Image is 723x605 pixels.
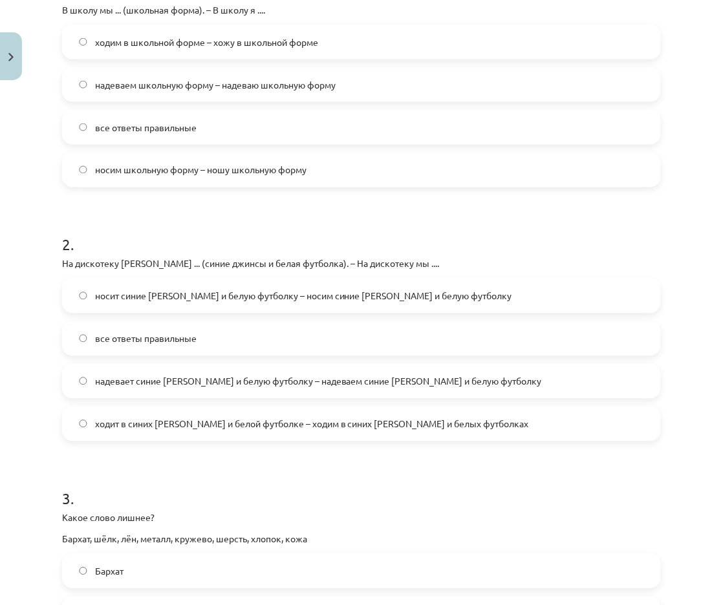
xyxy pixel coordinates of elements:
input: все ответы правильные [79,335,87,343]
h1: 2 . [62,213,661,253]
p: На дискотеку [PERSON_NAME] ... (синие джинсы и белая футболка). – На дискотеку мы .... [62,257,661,271]
img: icon-close-lesson-0947bae3869378f0d4975bcd49f059093ad1ed9edebbc8119c70593378902aed.svg [8,53,14,61]
input: носит синие [PERSON_NAME] и белую футболку – носим синие [PERSON_NAME] и белую футболку [79,292,87,301]
input: ходим в школьной форме – хожу в школьной форме [79,38,87,47]
span: надеваем школьную форму – надеваю школьную форму [95,78,336,92]
p: В школу мы ... (школьная форма). – В школу я .... [62,3,661,17]
input: надевает синие [PERSON_NAME] и белую футболку – надеваем синие [PERSON_NAME] и белую футболку [79,377,87,386]
input: носим школьную форму – ношу школьную форму [79,166,87,175]
input: надеваем школьную форму – надеваю школьную форму [79,81,87,89]
p: Бархат, шёлк, лён, металл, кружево, шерсть, хлопок, кожа [62,533,661,546]
span: ходим в школьной форме – хожу в школьной форме [95,36,318,49]
span: все ответы правильные [95,332,197,346]
span: все ответы правильные [95,121,197,134]
input: ходит в синих [PERSON_NAME] и белой футболке – ходим в синих [PERSON_NAME] и белых футболках [79,420,87,429]
input: Бархат [79,568,87,576]
span: ходит в синих [PERSON_NAME] и белой футболке – ходим в синих [PERSON_NAME] и белых футболках [95,418,529,431]
h1: 3 . [62,467,661,507]
span: Бархат [95,565,124,578]
span: носим школьную форму – ношу школьную форму [95,164,307,177]
span: носит синие [PERSON_NAME] и белую футболку – носим синие [PERSON_NAME] и белую футболку [95,290,512,303]
input: все ответы правильные [79,123,87,132]
span: надевает синие [PERSON_NAME] и белую футболку – надеваем синие [PERSON_NAME] и белую футболку [95,375,542,388]
p: Какое слово лишнее? [62,511,661,525]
